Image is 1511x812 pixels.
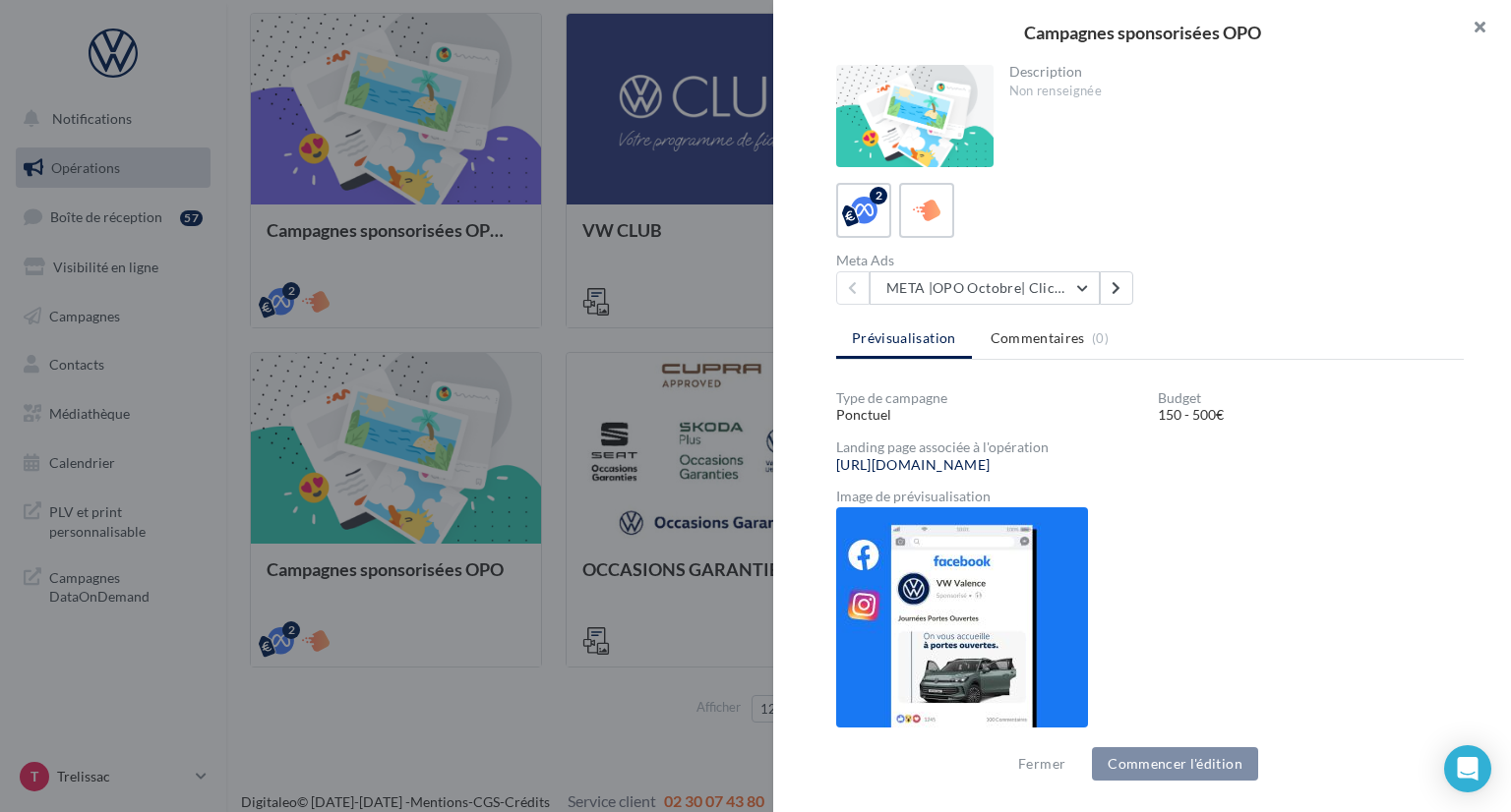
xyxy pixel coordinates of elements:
[836,405,1142,425] div: Ponctuel
[1009,65,1449,79] div: Description
[805,24,1480,41] div: Campagnes sponsorisées OPO
[1010,752,1073,776] button: Fermer
[836,254,1142,267] div: Meta Ads
[836,457,990,473] a: [URL][DOMAIN_NAME]
[1158,391,1464,405] div: Budget
[836,391,1142,405] div: Type de campagne
[1009,83,1449,100] div: Non renseignée
[1092,330,1109,346] span: (0)
[870,187,887,204] div: 2
[836,490,1464,503] div: Image de prévisualisation
[1444,745,1491,792] div: Open Intercom Messenger
[870,271,1100,305] button: META |OPO Octobre| Click To Map
[1092,747,1258,781] button: Commencer l'édition
[991,328,1085,348] span: Commentaires
[836,507,1088,727] img: 23bbec3b37ee6f9a6b608f1d61c2505e.jpg
[1158,405,1464,425] div: 150 - 500€
[836,440,1464,454] div: Landing page associée à l'opération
